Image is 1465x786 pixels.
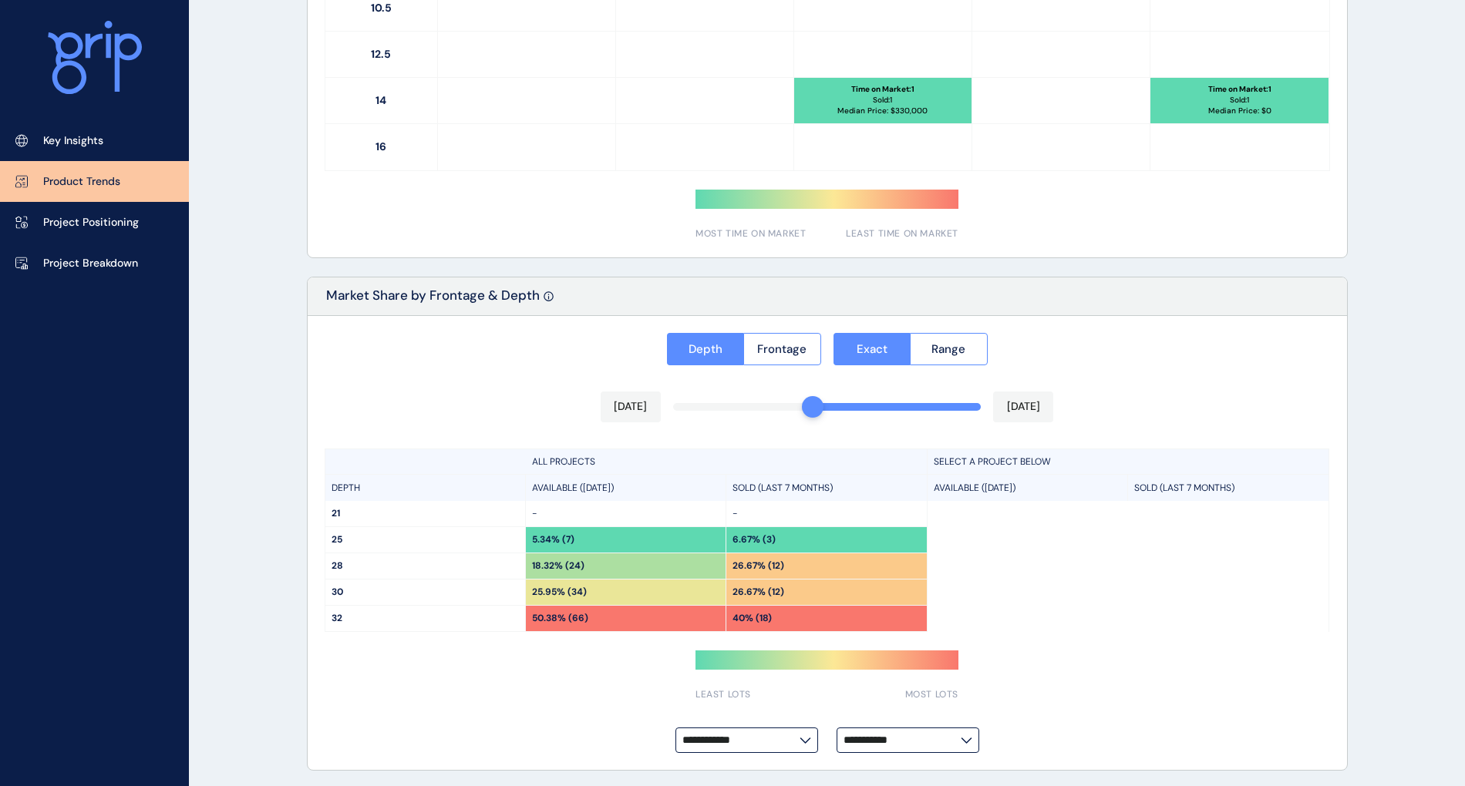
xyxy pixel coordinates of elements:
[43,215,139,230] p: Project Positioning
[732,559,784,573] p: 26.67% (12)
[532,455,595,469] p: ALL PROJECTS
[695,688,751,701] span: LEAST LOTS
[614,399,647,415] p: [DATE]
[325,124,438,170] p: 16
[325,32,438,77] p: 12.5
[532,507,719,520] p: -
[326,287,540,315] p: Market Share by Frontage & Depth
[332,612,519,625] p: 32
[532,533,574,546] p: 5.34% (7)
[695,227,806,240] span: MOST TIME ON MARKET
[934,482,1015,495] p: AVAILABLE ([DATE])
[532,612,588,625] p: 50.38% (66)
[743,333,821,365] button: Frontage
[332,507,519,520] p: 21
[689,341,722,357] span: Depth
[1208,84,1271,95] p: Time on Market : 1
[934,455,1051,469] p: SELECT A PROJECT BELOW
[332,482,360,495] p: DEPTH
[1230,95,1249,106] p: Sold: 1
[1007,399,1040,415] p: [DATE]
[834,333,911,365] button: Exact
[332,559,519,573] p: 28
[1208,106,1271,116] p: Median Price: $ 0
[873,95,892,106] p: Sold: 1
[851,84,914,95] p: Time on Market : 1
[1134,482,1234,495] p: SOLD (LAST 7 MONTHS)
[931,341,965,357] span: Range
[732,586,784,599] p: 26.67% (12)
[325,78,438,123] p: 14
[732,482,833,495] p: SOLD (LAST 7 MONTHS)
[332,533,519,546] p: 25
[857,341,887,357] span: Exact
[905,688,958,701] span: MOST LOTS
[332,586,519,599] p: 30
[43,133,103,149] p: Key Insights
[43,256,138,271] p: Project Breakdown
[910,333,988,365] button: Range
[732,533,776,546] p: 6.67% (3)
[732,612,772,625] p: 40% (18)
[732,507,921,520] p: -
[667,333,744,365] button: Depth
[837,106,928,116] p: Median Price: $ 330,000
[43,174,120,190] p: Product Trends
[532,482,614,495] p: AVAILABLE ([DATE])
[846,227,958,240] span: LEAST TIME ON MARKET
[757,341,807,357] span: Frontage
[532,559,584,573] p: 18.32% (24)
[532,586,587,599] p: 25.95% (34)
